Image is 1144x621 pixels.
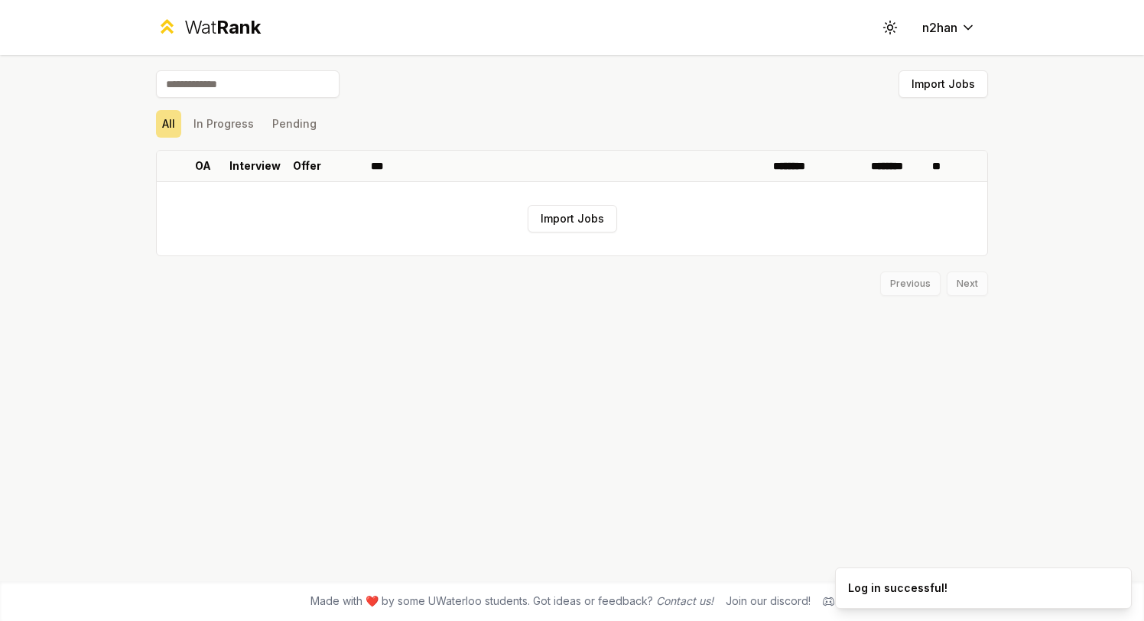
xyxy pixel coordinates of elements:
button: Import Jobs [899,70,988,98]
div: Join our discord! [726,593,811,609]
button: All [156,110,181,138]
button: n2han [910,14,988,41]
button: Import Jobs [528,205,617,232]
p: Offer [293,158,321,174]
p: Interview [229,158,281,174]
a: Contact us! [656,594,713,607]
button: Pending [266,110,323,138]
span: n2han [922,18,957,37]
div: Wat [184,15,261,40]
button: In Progress [187,110,260,138]
span: Rank [216,16,261,38]
span: Made with ❤️ by some UWaterloo students. Got ideas or feedback? [310,593,713,609]
div: Log in successful! [848,580,947,596]
a: WatRank [156,15,261,40]
p: OA [195,158,211,174]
